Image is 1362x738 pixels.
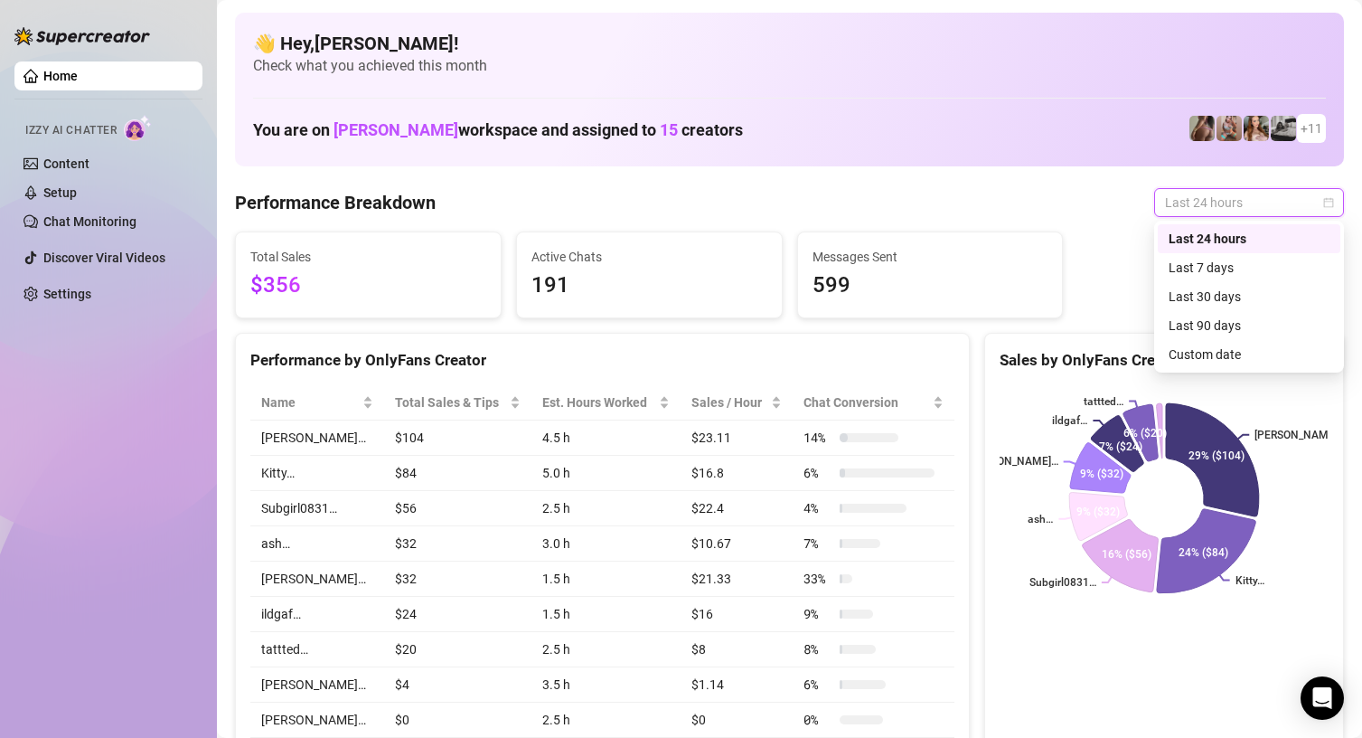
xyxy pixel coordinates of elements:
[1189,116,1215,141] img: Natural (@naturalluvsbeauty)
[384,526,532,562] td: $32
[384,456,532,491] td: $84
[1271,116,1296,141] img: Tay️ (@itstaysis)
[1084,395,1123,408] text: tattted…
[1052,414,1087,427] text: ildgaf…
[250,562,384,597] td: [PERSON_NAME]…
[1169,287,1329,307] div: Last 30 days
[250,703,384,738] td: [PERSON_NAME]…
[1323,197,1334,208] span: calendar
[681,421,794,456] td: $23.11
[1169,316,1329,336] div: Last 90 days
[531,632,681,667] td: 2.5 h
[1028,513,1053,525] text: ash…
[333,120,458,139] span: [PERSON_NAME]
[531,526,681,562] td: 3.0 h
[250,348,954,373] div: Performance by OnlyFans Creator
[250,667,384,703] td: [PERSON_NAME]…
[803,534,832,553] span: 7 %
[681,632,794,667] td: $8
[967,456,1057,468] text: [PERSON_NAME]…
[1169,229,1329,249] div: Last 24 hours
[1216,116,1242,141] img: Leila (@leila_n)
[250,526,384,562] td: ash…
[531,247,767,267] span: Active Chats
[250,456,384,491] td: Kitty…
[253,31,1326,56] h4: 👋 Hey, [PERSON_NAME] !
[531,667,681,703] td: 3.5 h
[250,632,384,667] td: tattted…
[1158,282,1340,311] div: Last 30 days
[250,421,384,456] td: [PERSON_NAME]…
[235,190,436,215] h4: Performance Breakdown
[384,597,532,632] td: $24
[1301,118,1322,138] span: + 11
[681,562,794,597] td: $21.33
[1000,348,1329,373] div: Sales by OnlyFans Creator
[1158,253,1340,282] div: Last 7 days
[531,491,681,526] td: 2.5 h
[384,632,532,667] td: $20
[803,710,832,730] span: 0 %
[531,456,681,491] td: 5.0 h
[1165,189,1333,216] span: Last 24 hours
[384,562,532,597] td: $32
[681,456,794,491] td: $16.8
[384,667,532,703] td: $4
[43,156,89,171] a: Content
[1244,116,1269,141] img: Chloe (@chloefoxxe)
[1158,340,1340,369] div: Custom date
[681,703,794,738] td: $0
[384,703,532,738] td: $0
[395,393,507,412] span: Total Sales & Tips
[1029,576,1096,589] text: Subgirl0831…
[803,463,832,483] span: 6 %
[384,421,532,456] td: $104
[803,393,928,412] span: Chat Conversion
[261,393,359,412] span: Name
[43,69,78,83] a: Home
[253,56,1326,76] span: Check what you achieved this month
[253,120,743,140] h1: You are on workspace and assigned to creators
[531,597,681,632] td: 1.5 h
[803,498,832,518] span: 4 %
[691,393,768,412] span: Sales / Hour
[531,269,767,303] span: 191
[1235,574,1264,587] text: Kitty…
[43,214,136,229] a: Chat Monitoring
[384,491,532,526] td: $56
[531,562,681,597] td: 1.5 h
[43,251,165,265] a: Discover Viral Videos
[803,604,832,624] span: 9 %
[384,385,532,421] th: Total Sales & Tips
[250,385,384,421] th: Name
[803,569,832,589] span: 33 %
[793,385,953,421] th: Chat Conversion
[1301,676,1344,720] div: Open Intercom Messenger
[803,675,832,695] span: 6 %
[250,597,384,632] td: ildgaf…
[681,491,794,526] td: $22.4
[25,122,117,139] span: Izzy AI Chatter
[803,639,832,659] span: 8 %
[542,393,655,412] div: Est. Hours Worked
[250,247,486,267] span: Total Sales
[1169,345,1329,364] div: Custom date
[681,385,794,421] th: Sales / Hour
[813,269,1048,303] span: 599
[681,597,794,632] td: $16
[124,115,152,141] img: AI Chatter
[681,667,794,703] td: $1.14
[660,120,678,139] span: 15
[803,428,832,448] span: 14 %
[1169,258,1329,278] div: Last 7 days
[14,27,150,45] img: logo-BBDzfeDw.svg
[531,703,681,738] td: 2.5 h
[1158,224,1340,253] div: Last 24 hours
[250,491,384,526] td: Subgirl0831…
[43,185,77,200] a: Setup
[250,269,486,303] span: $356
[1254,429,1345,441] text: [PERSON_NAME]…
[43,287,91,301] a: Settings
[681,526,794,562] td: $10.67
[1158,311,1340,340] div: Last 90 days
